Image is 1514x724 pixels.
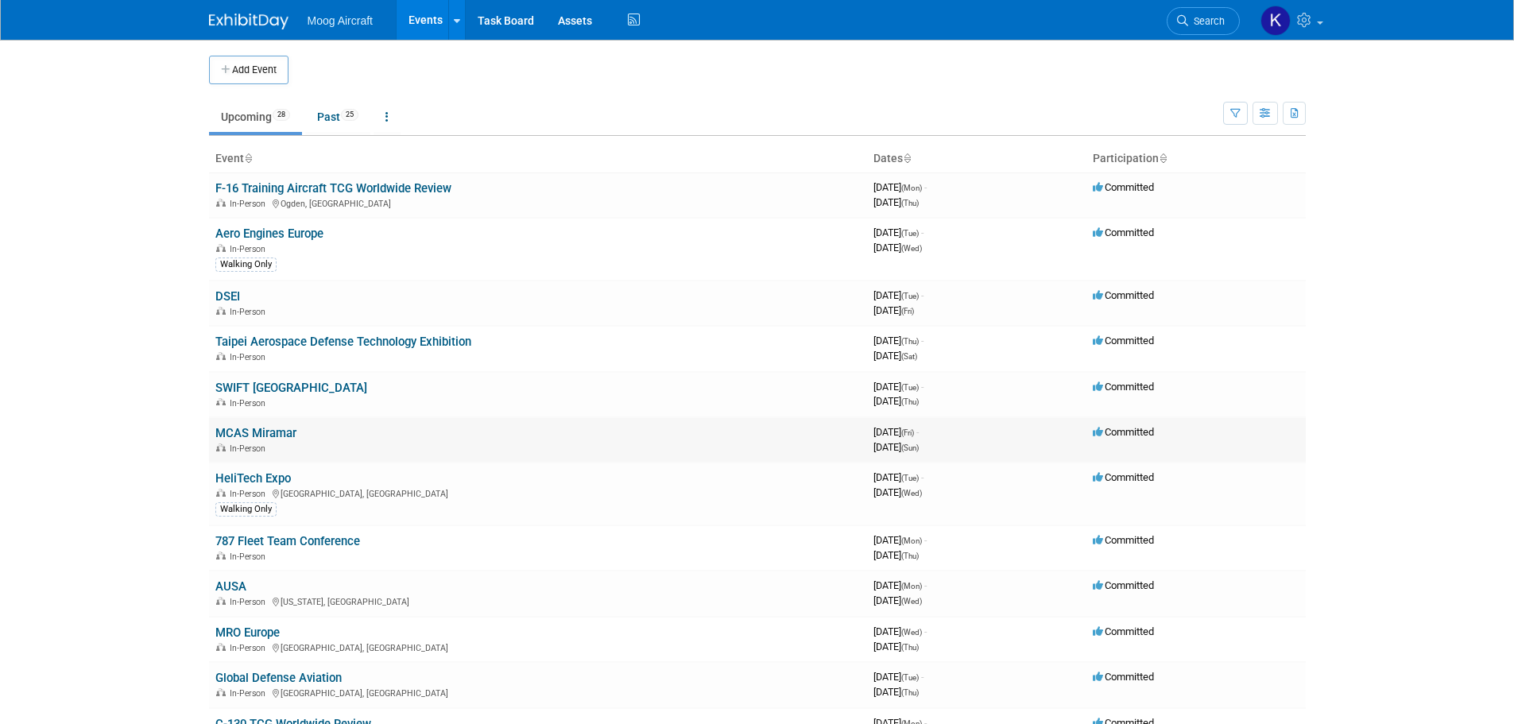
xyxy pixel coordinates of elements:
[209,14,288,29] img: ExhibitDay
[901,397,919,406] span: (Thu)
[921,671,924,683] span: -
[901,474,919,482] span: (Tue)
[921,471,924,483] span: -
[216,443,226,451] img: In-Person Event
[230,443,270,454] span: In-Person
[216,199,226,207] img: In-Person Event
[873,426,919,438] span: [DATE]
[873,549,919,561] span: [DATE]
[216,489,226,497] img: In-Person Event
[1093,289,1154,301] span: Committed
[230,244,270,254] span: In-Person
[230,643,270,653] span: In-Person
[901,292,919,300] span: (Tue)
[1093,381,1154,393] span: Committed
[873,471,924,483] span: [DATE]
[901,673,919,682] span: (Tue)
[308,14,373,27] span: Moog Aircraft
[867,145,1086,172] th: Dates
[1093,335,1154,347] span: Committed
[215,502,277,517] div: Walking Only
[873,181,927,193] span: [DATE]
[924,625,927,637] span: -
[1093,181,1154,193] span: Committed
[215,625,280,640] a: MRO Europe
[901,582,922,590] span: (Mon)
[216,597,226,605] img: In-Person Event
[873,486,922,498] span: [DATE]
[215,289,240,304] a: DSEI
[230,489,270,499] span: In-Person
[215,196,861,209] div: Ogden, [GEOGRAPHIC_DATA]
[873,304,914,316] span: [DATE]
[216,398,226,406] img: In-Person Event
[924,579,927,591] span: -
[1093,625,1154,637] span: Committed
[901,536,922,545] span: (Mon)
[209,56,288,84] button: Add Event
[1167,7,1240,35] a: Search
[215,594,861,607] div: [US_STATE], [GEOGRAPHIC_DATA]
[873,381,924,393] span: [DATE]
[216,688,226,696] img: In-Person Event
[1093,671,1154,683] span: Committed
[305,102,370,132] a: Past25
[901,428,914,437] span: (Fri)
[873,226,924,238] span: [DATE]
[873,686,919,698] span: [DATE]
[215,486,861,499] div: [GEOGRAPHIC_DATA], [GEOGRAPHIC_DATA]
[921,381,924,393] span: -
[216,643,226,651] img: In-Person Event
[873,579,927,591] span: [DATE]
[873,335,924,347] span: [DATE]
[341,109,358,121] span: 25
[873,441,919,453] span: [DATE]
[216,352,226,360] img: In-Person Event
[924,534,927,546] span: -
[216,552,226,559] img: In-Person Event
[230,352,270,362] span: In-Person
[901,337,919,346] span: (Thu)
[873,242,922,254] span: [DATE]
[873,625,927,637] span: [DATE]
[873,196,919,208] span: [DATE]
[873,594,922,606] span: [DATE]
[901,307,914,316] span: (Fri)
[215,579,246,594] a: AUSA
[921,226,924,238] span: -
[215,381,367,395] a: SWIFT [GEOGRAPHIC_DATA]
[901,199,919,207] span: (Thu)
[1260,6,1291,36] img: Kelsey Blackley
[215,686,861,699] div: [GEOGRAPHIC_DATA], [GEOGRAPHIC_DATA]
[901,244,922,253] span: (Wed)
[901,443,919,452] span: (Sun)
[901,352,917,361] span: (Sat)
[215,671,342,685] a: Global Defense Aviation
[215,641,861,653] div: [GEOGRAPHIC_DATA], [GEOGRAPHIC_DATA]
[215,426,296,440] a: MCAS Miramar
[901,489,922,498] span: (Wed)
[1159,152,1167,165] a: Sort by Participation Type
[873,671,924,683] span: [DATE]
[924,181,927,193] span: -
[916,426,919,438] span: -
[215,471,291,486] a: HeliTech Expo
[873,395,919,407] span: [DATE]
[901,184,922,192] span: (Mon)
[921,335,924,347] span: -
[1093,534,1154,546] span: Committed
[901,628,922,637] span: (Wed)
[215,257,277,272] div: Walking Only
[873,534,927,546] span: [DATE]
[230,398,270,408] span: In-Person
[901,383,919,392] span: (Tue)
[901,643,919,652] span: (Thu)
[215,226,323,241] a: Aero Engines Europe
[901,552,919,560] span: (Thu)
[209,145,867,172] th: Event
[1086,145,1306,172] th: Participation
[230,552,270,562] span: In-Person
[216,244,226,252] img: In-Person Event
[215,534,360,548] a: 787 Fleet Team Conference
[873,350,917,362] span: [DATE]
